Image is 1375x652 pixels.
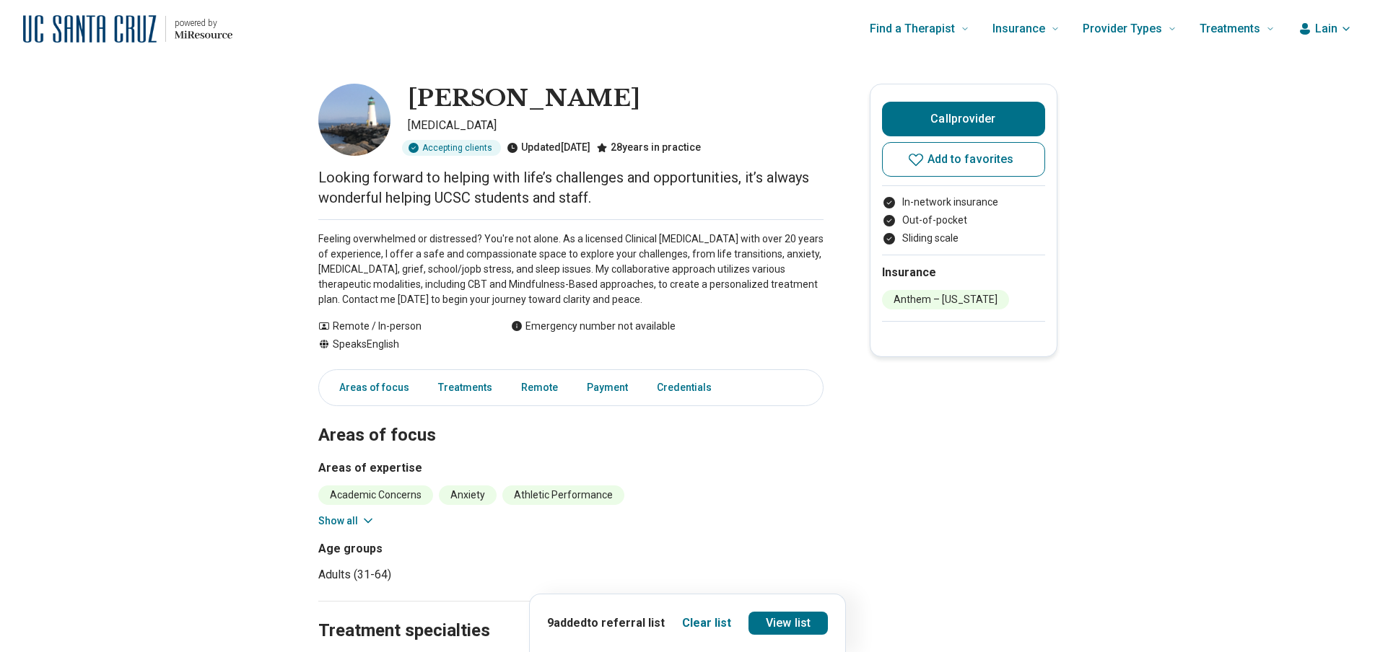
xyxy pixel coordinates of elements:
span: to referral list [587,616,665,630]
li: Anthem – [US_STATE] [882,290,1009,309]
li: Adults (31-64) [318,566,565,583]
img: Heather McIsaac, Psychologist [318,84,390,156]
ul: Payment options [882,195,1045,246]
h3: Areas of expertise [318,459,824,477]
li: In-network insurance [882,195,1045,210]
a: Payment [578,373,637,402]
li: Out-of-pocket [882,213,1045,228]
div: Speaks English [318,337,482,352]
li: Athletic Performance [502,485,624,505]
div: Updated [DATE] [507,140,590,156]
a: View list [748,612,828,635]
button: Add to favorites [882,142,1045,177]
li: Anxiety [439,485,497,505]
span: Provider Types [1083,19,1162,39]
span: Lain [1315,20,1337,38]
p: Feeling overwhelmed or distressed? You're not alone. As a licensed Clinical [MEDICAL_DATA] with o... [318,232,824,307]
a: Areas of focus [322,373,418,402]
button: Clear list [682,614,731,632]
h2: Areas of focus [318,389,824,448]
span: Treatments [1200,19,1260,39]
h2: Insurance [882,264,1045,281]
span: Insurance [992,19,1045,39]
div: Emergency number not available [511,319,676,334]
button: Callprovider [882,102,1045,136]
p: [MEDICAL_DATA] [408,117,824,134]
p: powered by [175,17,232,29]
p: Looking forward to helping with life’s challenges and opportunities, it’s always wonderful helpin... [318,167,824,208]
div: Remote / In-person [318,319,482,334]
span: Add to favorites [927,154,1014,165]
a: Remote [512,373,567,402]
div: Accepting clients [402,140,501,156]
h2: Treatment specialties [318,584,824,643]
a: Home page [23,6,232,52]
button: Show all [318,514,375,529]
h1: [PERSON_NAME] [408,84,640,114]
a: Treatments [429,373,501,402]
li: Academic Concerns [318,485,433,505]
p: 9 added [547,614,665,632]
div: 28 years in practice [596,140,701,156]
button: Lain [1298,20,1352,38]
a: Credentials [648,373,729,402]
li: Sliding scale [882,231,1045,246]
h3: Age groups [318,540,565,558]
span: Find a Therapist [870,19,955,39]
